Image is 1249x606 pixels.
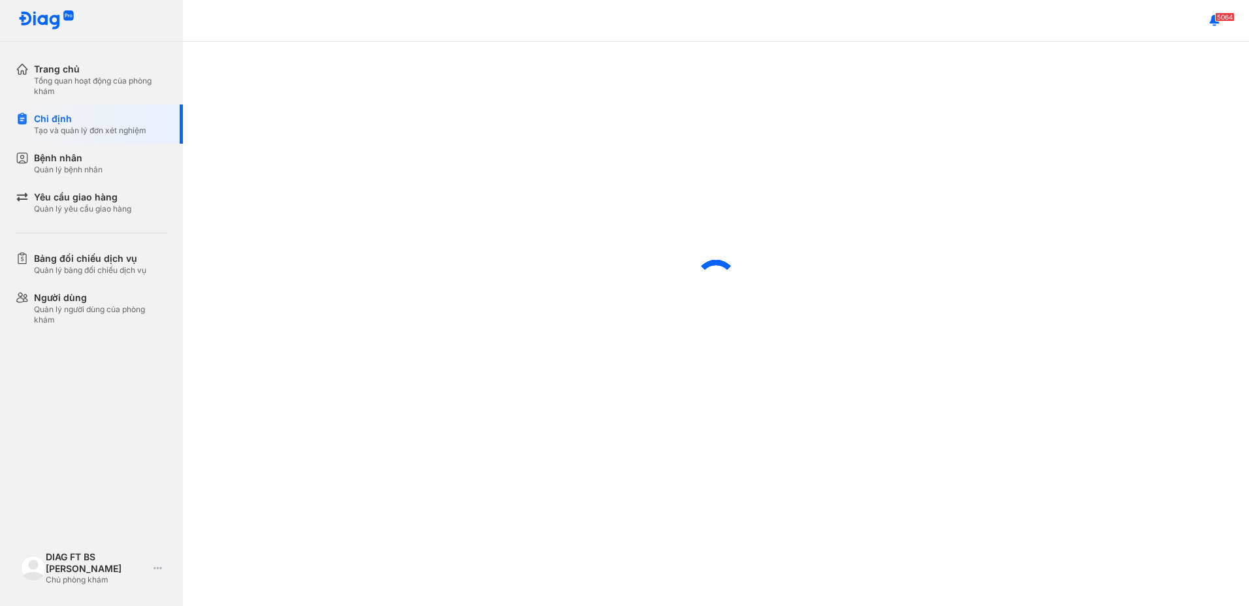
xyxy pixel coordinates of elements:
[46,551,148,575] div: DIAG FT BS [PERSON_NAME]
[1215,12,1235,22] span: 5064
[34,291,167,304] div: Người dùng
[34,252,146,265] div: Bảng đối chiếu dịch vụ
[34,63,167,76] div: Trang chủ
[34,165,103,175] div: Quản lý bệnh nhân
[18,10,74,31] img: logo
[21,556,46,581] img: logo
[34,151,103,165] div: Bệnh nhân
[34,304,167,325] div: Quản lý người dùng của phòng khám
[46,575,148,585] div: Chủ phòng khám
[34,76,167,97] div: Tổng quan hoạt động của phòng khám
[34,125,146,136] div: Tạo và quản lý đơn xét nghiệm
[34,191,131,204] div: Yêu cầu giao hàng
[34,112,146,125] div: Chỉ định
[34,265,146,276] div: Quản lý bảng đối chiếu dịch vụ
[34,204,131,214] div: Quản lý yêu cầu giao hàng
